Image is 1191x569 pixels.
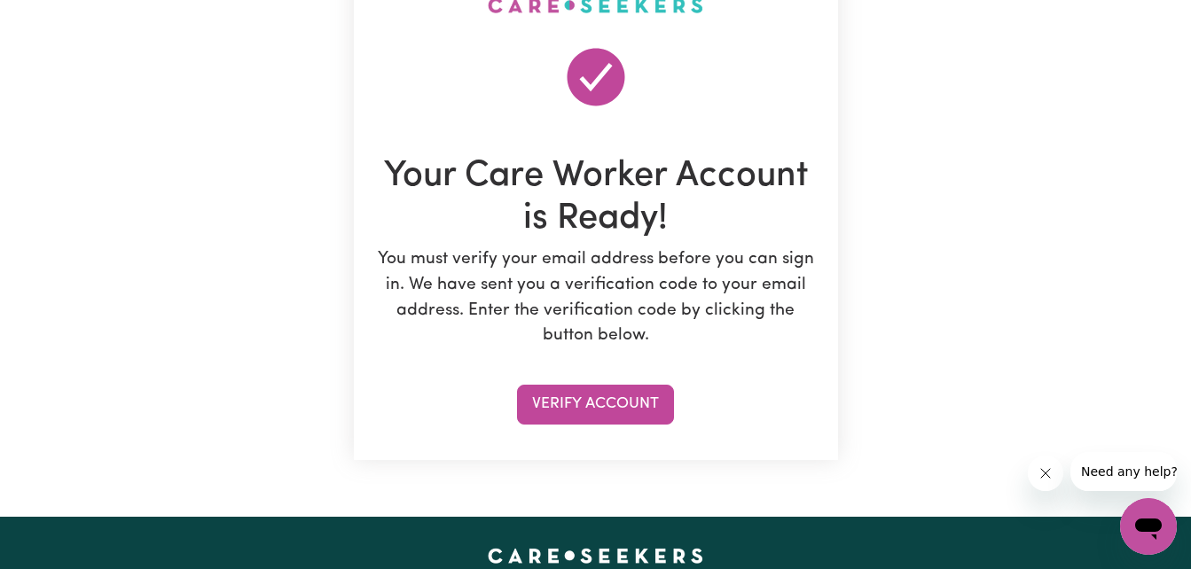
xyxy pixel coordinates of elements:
span: Need any help? [11,12,107,27]
iframe: Button to launch messaging window [1120,498,1177,555]
button: Verify Account [517,385,674,424]
h1: Your Care Worker Account is Ready! [372,155,820,240]
a: Careseekers home page [488,549,703,563]
iframe: Message from company [1070,452,1177,491]
iframe: Close message [1028,456,1063,491]
p: You must verify your email address before you can sign in. We have sent you a verification code t... [372,247,820,349]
